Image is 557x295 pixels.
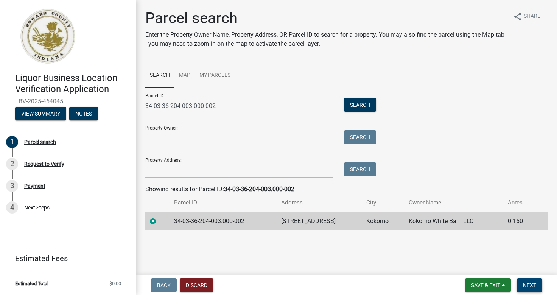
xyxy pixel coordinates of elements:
[465,278,511,292] button: Save & Exit
[24,183,45,189] div: Payment
[362,194,404,212] th: City
[517,278,542,292] button: Next
[471,282,500,288] span: Save & Exit
[277,212,362,230] td: [STREET_ADDRESS]
[109,281,121,286] span: $0.00
[344,162,376,176] button: Search
[145,64,174,88] a: Search
[513,12,522,21] i: share
[69,111,98,117] wm-modal-confirm: Notes
[344,130,376,144] button: Search
[174,64,195,88] a: Map
[145,30,507,48] p: Enter the Property Owner Name, Property Address, OR Parcel ID to search for a property. You may a...
[404,194,503,212] th: Owner Name
[145,185,548,194] div: Showing results for Parcel ID:
[277,194,362,212] th: Address
[404,212,503,230] td: Kokomo White Barn LLC
[24,161,64,167] div: Request to Verify
[15,111,66,117] wm-modal-confirm: Summary
[6,158,18,170] div: 2
[6,201,18,214] div: 4
[24,139,56,145] div: Parcel search
[6,136,18,148] div: 1
[170,194,276,212] th: Parcel ID
[524,12,540,21] span: Share
[6,251,124,266] a: Estimated Fees
[503,194,536,212] th: Acres
[180,278,213,292] button: Discard
[507,9,546,24] button: shareShare
[224,186,294,193] strong: 34-03-36-204-003.000-002
[523,282,536,288] span: Next
[15,281,48,286] span: Estimated Total
[344,98,376,112] button: Search
[170,212,276,230] td: 34-03-36-204-003.000-002
[15,73,130,95] h4: Liquor Business Location Verification Application
[15,8,80,65] img: Howard County, Indiana
[503,212,536,230] td: 0.160
[15,107,66,120] button: View Summary
[145,9,507,27] h1: Parcel search
[151,278,177,292] button: Back
[69,107,98,120] button: Notes
[195,64,235,88] a: My Parcels
[6,180,18,192] div: 3
[157,282,171,288] span: Back
[362,212,404,230] td: Kokomo
[15,98,121,105] span: LBV-2025-464045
